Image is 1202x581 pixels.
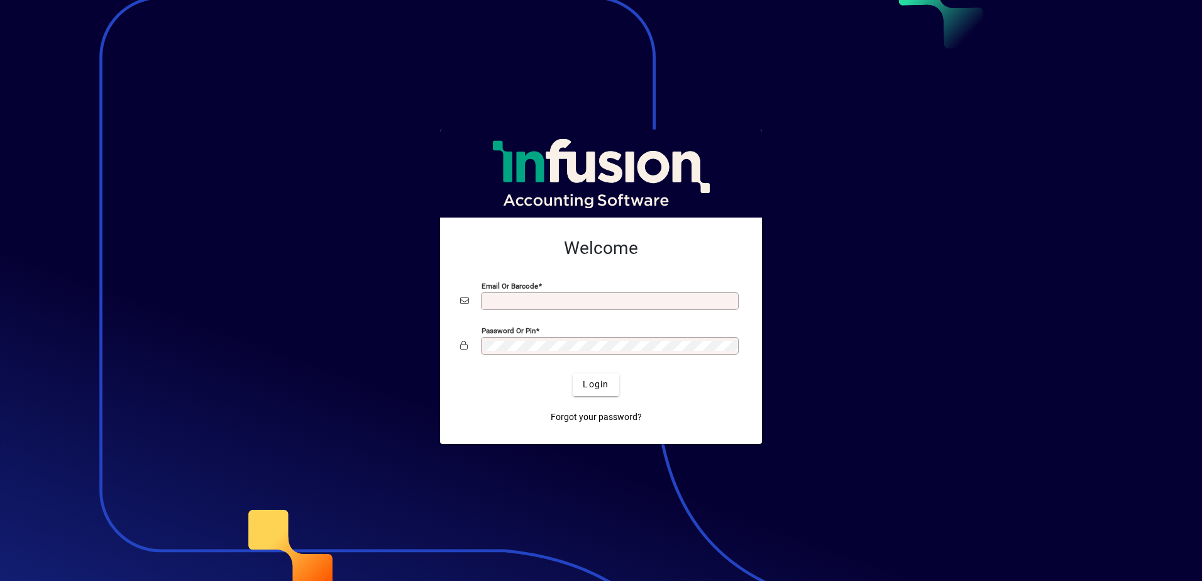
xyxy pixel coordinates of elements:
[482,281,538,290] mat-label: Email or Barcode
[546,406,647,429] a: Forgot your password?
[460,238,742,259] h2: Welcome
[482,326,536,335] mat-label: Password or Pin
[551,411,642,424] span: Forgot your password?
[583,378,609,391] span: Login
[573,373,619,396] button: Login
